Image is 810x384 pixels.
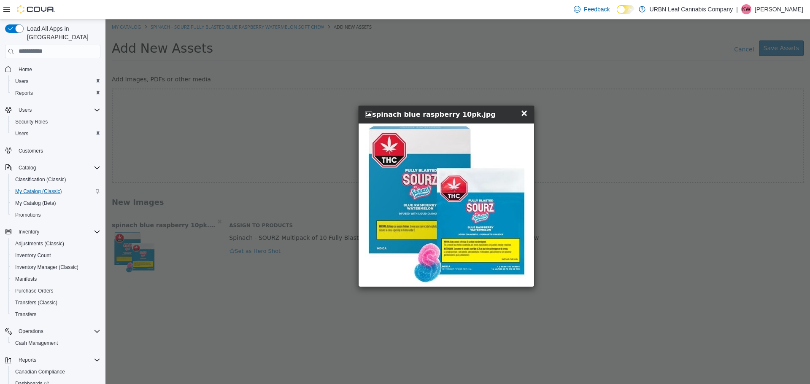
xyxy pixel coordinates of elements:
button: Cash Management [8,337,104,349]
a: Transfers (Classic) [12,298,61,308]
span: Customers [15,145,100,156]
span: Inventory [19,228,39,235]
a: Canadian Compliance [12,367,68,377]
button: Operations [15,326,47,336]
span: Inventory Manager (Classic) [15,264,78,271]
span: × [415,89,423,99]
a: Inventory Count [12,250,54,260]
button: Transfers [8,309,104,320]
button: Users [8,128,104,140]
button: Purchase Orders [8,285,104,297]
span: Users [15,130,28,137]
span: Classification (Classic) [12,175,100,185]
span: Transfers [15,311,36,318]
span: Catalog [19,164,36,171]
p: | [736,4,738,14]
span: Reports [12,88,100,98]
span: Catalog [15,163,100,173]
a: Adjustments (Classic) [12,239,67,249]
span: KW [742,4,750,14]
button: Inventory Manager (Classic) [8,261,104,273]
button: Inventory Count [8,250,104,261]
p: URBN Leaf Cannabis Company [650,4,733,14]
span: Canadian Compliance [15,368,65,375]
a: My Catalog (Beta) [12,198,59,208]
span: Purchase Orders [12,286,100,296]
a: Feedback [570,1,613,18]
button: Manifests [8,273,104,285]
a: Promotions [12,210,44,220]
button: Reports [15,355,40,365]
a: Purchase Orders [12,286,57,296]
button: Reports [8,87,104,99]
span: Operations [19,328,43,335]
button: Inventory [2,226,104,238]
span: Security Roles [15,118,48,125]
span: Inventory Count [12,250,100,260]
button: Reports [2,354,104,366]
span: Users [12,76,100,86]
span: Users [15,78,28,85]
span: Customers [19,148,43,154]
span: Inventory Count [15,252,51,259]
span: Users [19,107,32,113]
span: My Catalog (Beta) [12,198,100,208]
button: Users [2,104,104,116]
button: Operations [2,325,104,337]
span: My Catalog (Beta) [15,200,56,207]
span: Home [19,66,32,73]
button: Canadian Compliance [8,366,104,378]
span: My Catalog (Classic) [15,188,62,195]
span: Reports [19,357,36,363]
span: Canadian Compliance [12,367,100,377]
span: Manifests [15,276,37,282]
span: Feedback [584,5,610,13]
span: Transfers (Classic) [15,299,57,306]
span: My Catalog (Classic) [12,186,100,196]
span: Promotions [12,210,100,220]
span: Reports [15,90,33,97]
span: Users [15,105,100,115]
button: Transfers (Classic) [8,297,104,309]
span: Reports [15,355,100,365]
span: Promotions [15,212,41,218]
span: Adjustments (Classic) [15,240,64,247]
img: Cova [17,5,55,13]
p: [PERSON_NAME] [755,4,803,14]
h4: spinach blue raspberry 10pk.jpg [259,90,415,100]
a: My Catalog (Classic) [12,186,65,196]
button: Adjustments (Classic) [8,238,104,250]
span: Cash Management [12,338,100,348]
button: Classification (Classic) [8,174,104,185]
span: Transfers [12,309,100,320]
button: Users [8,75,104,87]
span: Cash Management [15,340,58,346]
a: Reports [12,88,36,98]
span: Load All Apps in [GEOGRAPHIC_DATA] [24,24,100,41]
a: Transfers [12,309,40,320]
a: Inventory Manager (Classic) [12,262,82,272]
span: Transfers (Classic) [12,298,100,308]
span: Purchase Orders [15,287,54,294]
button: My Catalog (Classic) [8,185,104,197]
span: Home [15,64,100,75]
a: Home [15,64,35,75]
a: Security Roles [12,117,51,127]
span: Users [12,129,100,139]
button: Inventory [15,227,43,237]
a: Classification (Classic) [12,175,70,185]
button: Home [2,63,104,75]
span: Inventory [15,227,100,237]
div: Katlyn Wiebe [741,4,751,14]
span: Inventory Manager (Classic) [12,262,100,272]
a: Users [12,129,32,139]
button: Customers [2,145,104,157]
span: Adjustments (Classic) [12,239,100,249]
button: Catalog [15,163,39,173]
button: Users [15,105,35,115]
button: Promotions [8,209,104,221]
span: Manifests [12,274,100,284]
span: Classification (Classic) [15,176,66,183]
input: Dark Mode [617,5,634,14]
